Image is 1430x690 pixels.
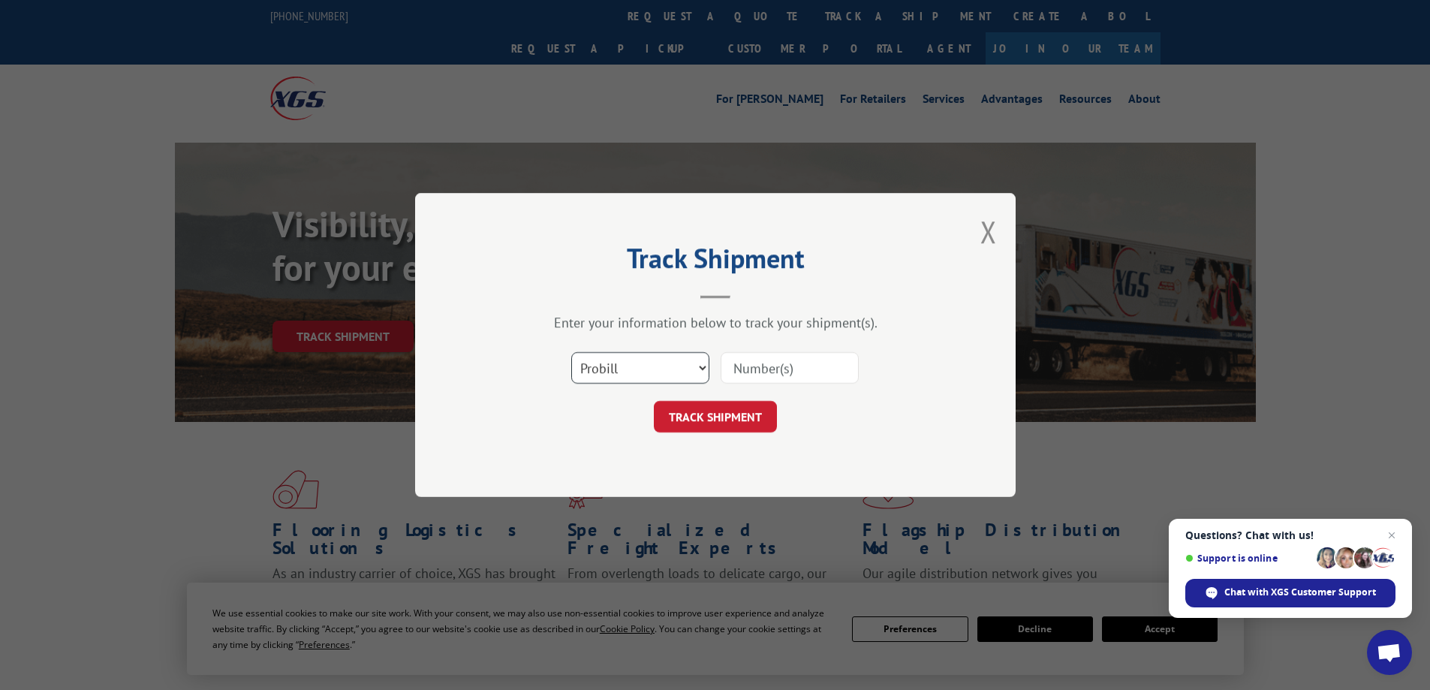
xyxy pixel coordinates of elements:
[490,314,941,331] div: Enter your information below to track your shipment(s).
[654,401,777,432] button: TRACK SHIPMENT
[1367,630,1412,675] div: Open chat
[490,248,941,276] h2: Track Shipment
[980,212,997,252] button: Close modal
[1185,529,1395,541] span: Questions? Chat with us!
[1224,586,1376,599] span: Chat with XGS Customer Support
[1185,553,1311,564] span: Support is online
[1383,526,1401,544] span: Close chat
[1185,579,1395,607] div: Chat with XGS Customer Support
[721,352,859,384] input: Number(s)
